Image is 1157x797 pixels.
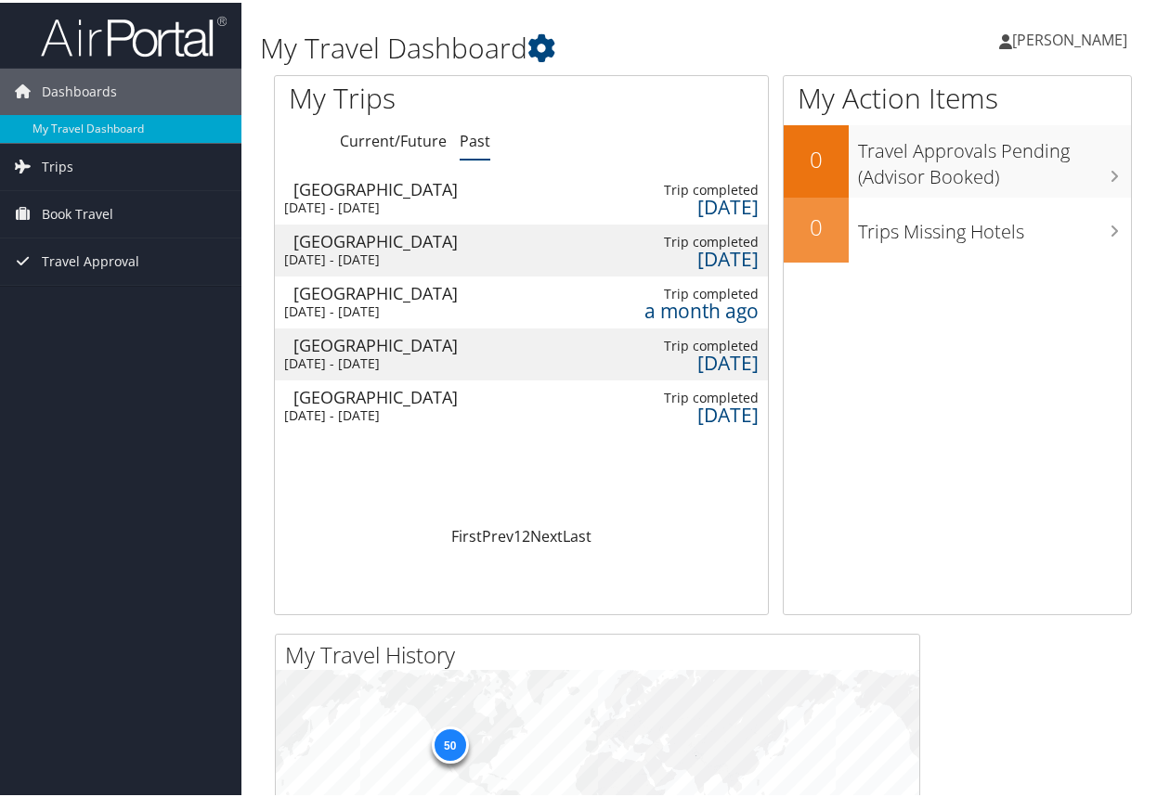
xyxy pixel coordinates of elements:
div: Trip completed [644,283,759,300]
div: [DATE] - [DATE] [284,197,448,213]
a: 2 [522,523,530,544]
div: 50 [431,724,468,761]
div: [DATE] [644,248,759,264]
a: First [451,523,482,544]
span: Travel Approval [42,236,139,282]
div: [DATE] - [DATE] [284,301,448,317]
div: [GEOGRAPHIC_DATA] [293,334,458,351]
div: [DATE] - [DATE] [284,353,448,369]
div: [DATE] [644,352,759,368]
div: Trip completed [644,387,759,404]
a: Last [563,523,591,544]
span: Book Travel [42,188,113,235]
span: Trips [42,141,73,187]
span: Dashboards [42,66,117,112]
div: [DATE] - [DATE] [284,249,448,265]
div: [GEOGRAPHIC_DATA] [293,386,458,403]
div: Trip completed [644,231,759,248]
div: [GEOGRAPHIC_DATA] [293,178,458,195]
div: [DATE] [644,404,759,420]
h1: My Action Items [784,76,1131,115]
div: a month ago [644,300,759,316]
div: Trip completed [644,179,759,196]
div: [DATE] - [DATE] [284,405,448,421]
a: Past [460,128,490,148]
a: Prev [482,523,513,544]
span: [PERSON_NAME] [1012,27,1127,47]
a: Current/Future [340,128,447,148]
h1: My Travel Dashboard [260,26,851,65]
h2: My Travel History [285,636,919,668]
a: [PERSON_NAME] [999,9,1146,65]
img: airportal-logo.png [41,12,227,56]
div: [GEOGRAPHIC_DATA] [293,230,458,247]
h2: 0 [784,141,849,173]
div: Trip completed [644,335,759,352]
div: [GEOGRAPHIC_DATA] [293,282,458,299]
a: 0Travel Approvals Pending (Advisor Booked) [784,122,1131,194]
a: Next [530,523,563,544]
h1: My Trips [289,76,549,115]
div: [DATE] [644,196,759,212]
a: 0Trips Missing Hotels [784,195,1131,260]
a: 1 [513,523,522,544]
h3: Trips Missing Hotels [858,207,1131,242]
h2: 0 [784,209,849,240]
h3: Travel Approvals Pending (Advisor Booked) [858,126,1131,187]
